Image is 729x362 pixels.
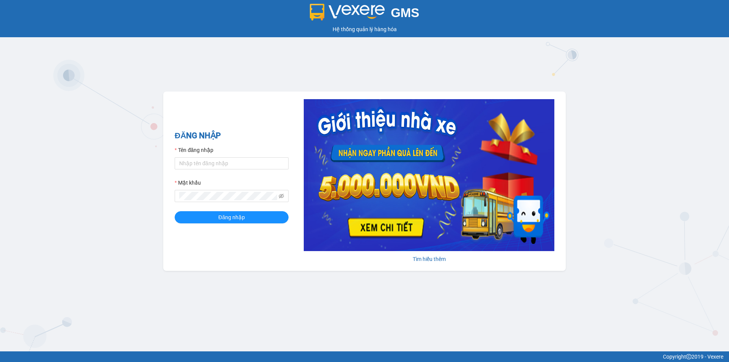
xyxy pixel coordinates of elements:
input: Tên đăng nhập [175,157,289,169]
label: Mật khẩu [175,179,201,187]
input: Mật khẩu [179,192,277,200]
div: Copyright 2019 - Vexere [6,353,723,361]
span: GMS [391,6,419,20]
h2: ĐĂNG NHẬP [175,130,289,142]
span: Đăng nhập [218,213,245,221]
img: logo 2 [310,4,385,21]
span: eye-invisible [279,193,284,199]
img: banner-0 [304,99,554,251]
div: Tìm hiểu thêm [304,255,554,263]
label: Tên đăng nhập [175,146,213,154]
span: copyright [686,354,691,359]
button: Đăng nhập [175,211,289,223]
div: Hệ thống quản lý hàng hóa [2,25,727,33]
a: GMS [310,11,420,17]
